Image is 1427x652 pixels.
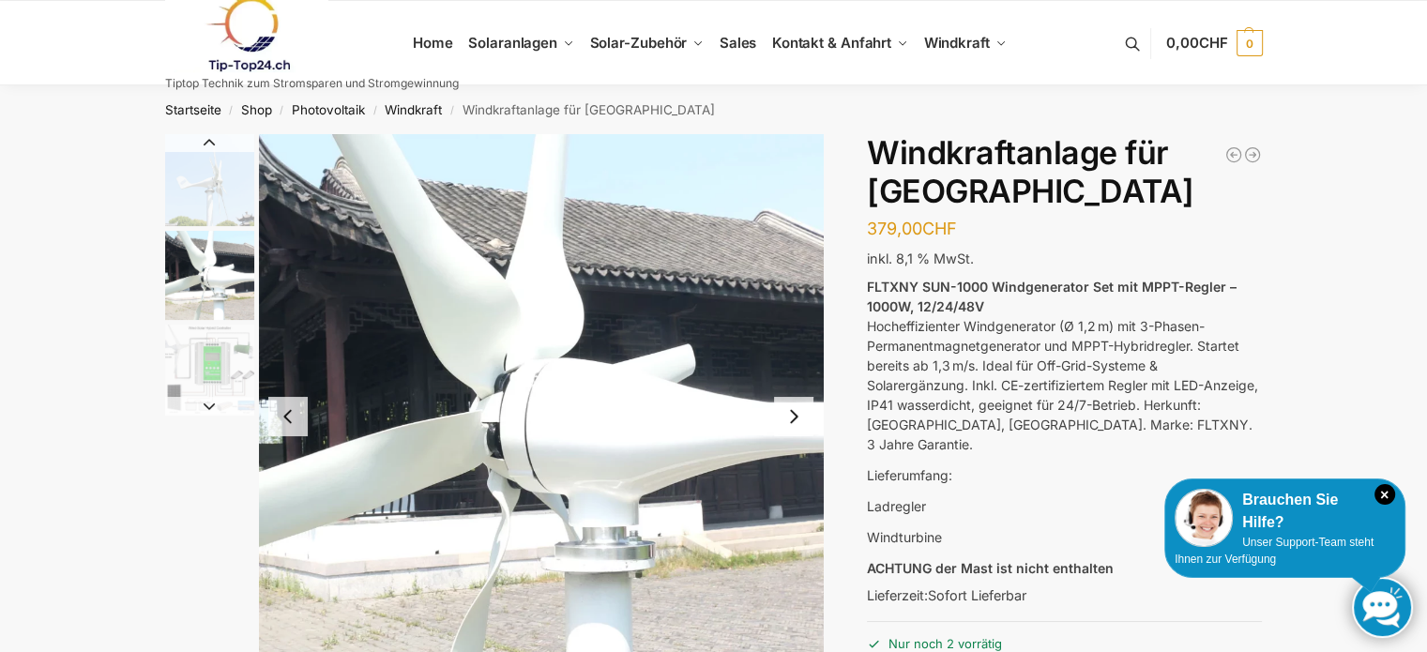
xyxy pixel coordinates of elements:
[867,250,974,266] span: inkl. 8,1 % MwSt.
[272,103,292,118] span: /
[582,1,711,85] a: Solar-Zubehör
[1166,15,1262,71] a: 0,00CHF 0
[720,34,757,52] span: Sales
[1166,34,1227,52] span: 0,00
[867,134,1262,211] h1: Windkraftanlage für [GEOGRAPHIC_DATA]
[1175,489,1395,534] div: Brauchen Sie Hilfe?
[241,102,272,117] a: Shop
[165,133,254,152] button: Previous slide
[867,279,1237,314] strong: FLTXNY SUN-1000 Windgenerator Set mit MPPT-Regler – 1000W, 12/24/48V
[165,325,254,414] img: Beispiel Anschlussmöglickeit
[1175,489,1233,547] img: Customer service
[268,397,308,436] button: Previous slide
[867,277,1262,454] p: Hocheffizienter Windgenerator (Ø 1,2 m) mit 3-Phasen-Permanentmagnetgenerator und MPPT-Hybridregl...
[165,102,221,117] a: Startseite
[1199,34,1228,52] span: CHF
[916,1,1014,85] a: Windkraft
[772,34,891,52] span: Kontakt & Anfahrt
[365,103,385,118] span: /
[867,465,1262,485] p: Lieferumfang:
[1224,145,1243,164] a: Flexible Solarpanels (2×120 W) & SolarLaderegler
[160,322,254,416] li: 3 / 3
[165,78,459,89] p: Tiptop Technik zum Stromsparen und Stromgewinnung
[468,34,557,52] span: Solaranlagen
[1374,484,1395,505] i: Schließen
[928,587,1026,603] span: Sofort Lieferbar
[461,1,582,85] a: Solaranlagen
[385,102,442,117] a: Windkraft
[867,219,957,238] bdi: 379,00
[442,103,462,118] span: /
[711,1,764,85] a: Sales
[867,496,1262,516] p: Ladregler
[922,219,957,238] span: CHF
[924,34,990,52] span: Windkraft
[165,397,254,416] button: Next slide
[867,527,1262,547] p: Windturbine
[160,228,254,322] li: 2 / 3
[1175,536,1374,566] span: Unser Support-Team steht Ihnen zur Verfügung
[867,560,1114,576] strong: ACHTUNG der Mast ist nicht enthalten
[764,1,916,85] a: Kontakt & Anfahrt
[160,134,254,228] li: 1 / 3
[1243,145,1262,164] a: Vertikal Windkraftwerk 2000 Watt
[165,231,254,320] img: Mini Wind Turbine
[774,397,813,436] button: Next slide
[867,587,1026,603] span: Lieferzeit:
[1237,30,1263,56] span: 0
[292,102,365,117] a: Photovoltaik
[131,85,1296,134] nav: Breadcrumb
[590,34,688,52] span: Solar-Zubehör
[165,134,254,226] img: Windrad für Balkon und Terrasse
[221,103,241,118] span: /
